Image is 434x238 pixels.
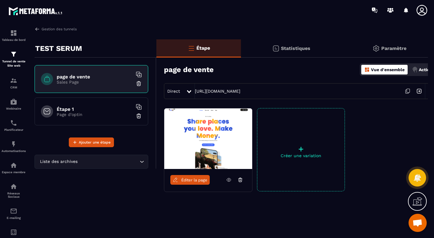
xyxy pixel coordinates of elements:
[35,26,40,32] img: arrow
[188,45,195,52] img: bars-o.4a397970.svg
[2,25,26,46] a: formationformationTableau de bord
[2,59,26,68] p: Tunnel de vente Site web
[10,207,17,215] img: email
[164,65,214,74] h3: page de vente
[371,67,405,72] p: Vue d'ensemble
[281,45,310,51] p: Statistiques
[381,45,406,51] p: Paramètre
[196,45,210,51] p: Étape
[2,46,26,72] a: formationformationTunnel de vente Site web
[35,155,148,169] div: Search for option
[2,203,26,224] a: emailemailE-mailing
[372,45,380,52] img: setting-gr.5f69749f.svg
[2,115,26,136] a: schedulerschedulerPlanificateur
[413,85,425,97] img: arrow-next.bcc2205e.svg
[10,51,17,58] img: formation
[2,107,26,110] p: Webinaire
[10,183,17,190] img: social-network
[195,89,240,94] a: [URL][DOMAIN_NAME]
[10,119,17,127] img: scheduler
[2,178,26,203] a: social-networksocial-networkRéseaux Sociaux
[8,5,63,16] img: logo
[57,74,132,80] h6: page de vente
[10,229,17,236] img: accountant
[35,42,82,55] p: TEST SERUM
[257,145,345,153] p: +
[181,178,207,182] span: Éditer la page
[35,26,77,32] a: Gestion des tunnels
[164,108,252,169] img: image
[136,81,142,87] img: trash
[2,136,26,157] a: automationsautomationsAutomatisations
[38,158,79,165] span: Liste des archives
[2,170,26,174] p: Espace membre
[79,158,138,165] input: Search for option
[79,139,111,145] span: Ajouter une étape
[57,106,132,112] h6: Étape 1
[10,29,17,37] img: formation
[10,98,17,105] img: automations
[2,157,26,178] a: automationsautomationsEspace membre
[272,45,279,52] img: stats.20deebd0.svg
[2,94,26,115] a: automationsautomationsWebinaire
[2,38,26,41] p: Tableau de bord
[167,89,180,94] span: Direct
[2,128,26,131] p: Planificateur
[10,77,17,84] img: formation
[69,137,114,147] button: Ajouter une étape
[10,140,17,148] img: automations
[10,162,17,169] img: automations
[2,216,26,220] p: E-mailing
[57,80,132,84] p: Sales Page
[257,153,345,158] p: Créer une variation
[136,113,142,119] img: trash
[2,72,26,94] a: formationformationCRM
[2,86,26,89] p: CRM
[170,175,210,185] a: Éditer la page
[57,112,132,117] p: Page d'optin
[364,67,370,72] img: dashboard-orange.40269519.svg
[2,192,26,198] p: Réseaux Sociaux
[2,149,26,153] p: Automatisations
[412,67,418,72] img: actions.d6e523a2.png
[409,214,427,232] div: Ouvrir le chat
